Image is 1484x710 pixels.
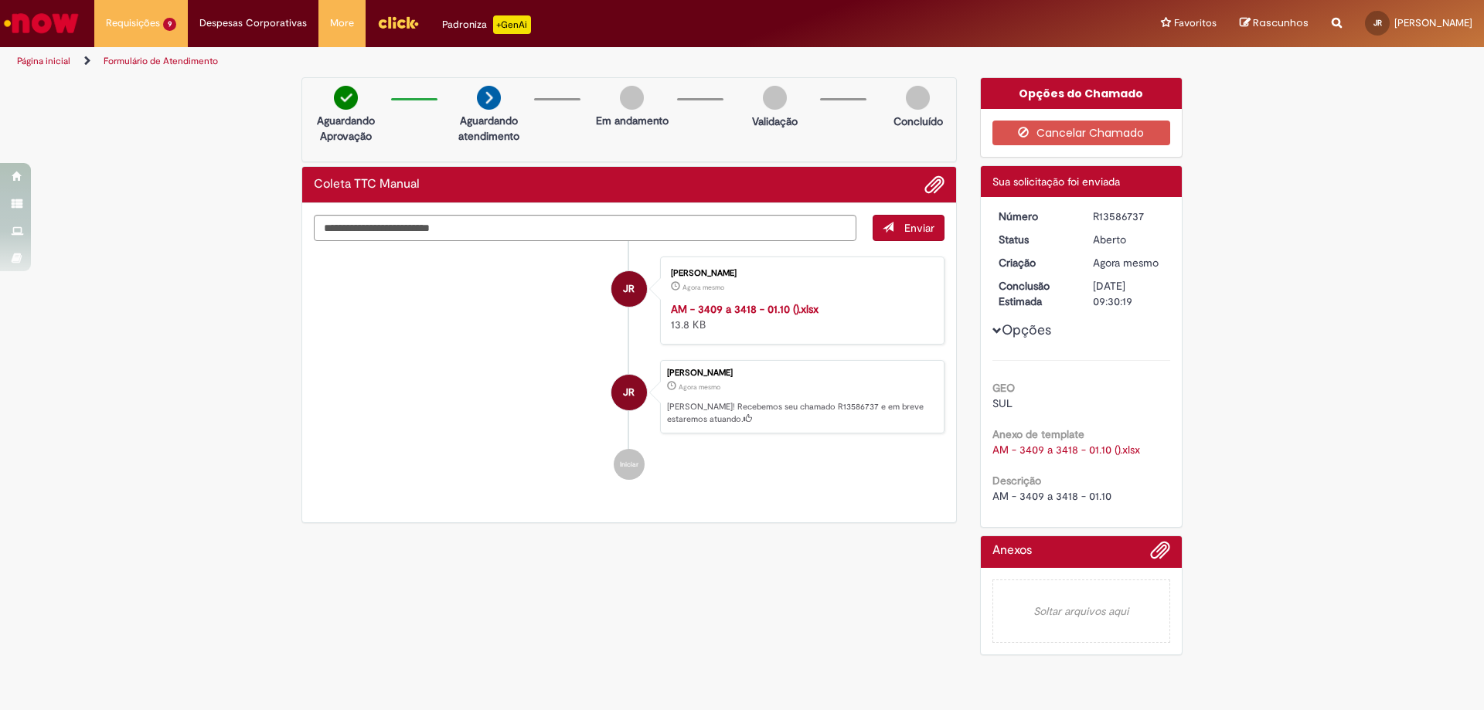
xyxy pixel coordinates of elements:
li: Julia Emanuelle Ribeiro [314,360,945,434]
a: AM - 3409 a 3418 - 01.10 ().xlsx [671,302,819,316]
div: Aberto [1093,232,1165,247]
p: Concluído [893,114,943,129]
dt: Status [987,232,1082,247]
dt: Criação [987,255,1082,270]
span: SUL [992,396,1013,410]
textarea: Digite sua mensagem aqui... [314,215,856,241]
b: GEO [992,381,1015,395]
span: AM - 3409 a 3418 - 01.10 [992,489,1111,503]
img: click_logo_yellow_360x200.png [377,11,419,34]
span: JR [1373,18,1382,28]
button: Adicionar anexos [924,175,945,195]
span: Requisições [106,15,160,31]
img: img-circle-grey.png [906,86,930,110]
span: Agora mesmo [679,382,720,392]
a: Rascunhos [1240,16,1309,31]
a: Download de AM - 3409 a 3418 - 01.10 ().xlsx [992,443,1140,457]
button: Cancelar Chamado [992,121,1171,145]
span: JR [623,374,635,411]
span: Rascunhos [1253,15,1309,30]
dt: Conclusão Estimada [987,278,1082,309]
img: check-circle-green.png [334,86,358,110]
h2: Anexos [992,544,1032,558]
time: 01/10/2025 15:29:44 [682,283,724,292]
div: 13.8 KB [671,301,928,332]
p: Validação [752,114,798,129]
img: img-circle-grey.png [763,86,787,110]
img: arrow-next.png [477,86,501,110]
span: 9 [163,18,176,31]
div: Julia Emanuelle Ribeiro [611,375,647,410]
button: Enviar [873,215,945,241]
div: [DATE] 09:30:19 [1093,278,1165,309]
h2: Coleta TTC Manual Histórico de tíquete [314,178,420,192]
div: [PERSON_NAME] [667,369,936,378]
div: Opções do Chamado [981,78,1183,109]
span: Sua solicitação foi enviada [992,175,1120,189]
ul: Trilhas de página [12,47,978,76]
p: [PERSON_NAME]! Recebemos seu chamado R13586737 e em breve estaremos atuando. [667,401,936,425]
dt: Número [987,209,1082,224]
span: [PERSON_NAME] [1394,16,1472,29]
b: Descrição [992,474,1041,487]
div: Padroniza [442,15,531,34]
div: R13586737 [1093,209,1165,224]
ul: Histórico de tíquete [314,241,945,496]
a: Formulário de Atendimento [104,55,218,67]
p: Aguardando Aprovação [308,113,383,144]
img: img-circle-grey.png [620,86,644,110]
span: JR [623,270,635,307]
img: ServiceNow [2,8,81,39]
span: Agora mesmo [682,283,724,292]
button: Adicionar anexos [1150,540,1170,568]
span: More [330,15,354,31]
time: 01/10/2025 15:30:15 [679,382,720,392]
b: Anexo de template [992,427,1084,441]
a: Página inicial [17,55,70,67]
div: [PERSON_NAME] [671,269,928,278]
div: 01/10/2025 15:30:15 [1093,255,1165,270]
time: 01/10/2025 15:30:15 [1093,256,1159,270]
em: Soltar arquivos aqui [992,579,1171,643]
p: Aguardando atendimento [451,113,526,144]
span: Favoritos [1174,15,1217,31]
span: Enviar [904,221,934,235]
p: Em andamento [596,113,669,128]
span: Agora mesmo [1093,256,1159,270]
p: +GenAi [493,15,531,34]
span: Despesas Corporativas [199,15,307,31]
div: Julia Emanuelle Ribeiro [611,271,647,307]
